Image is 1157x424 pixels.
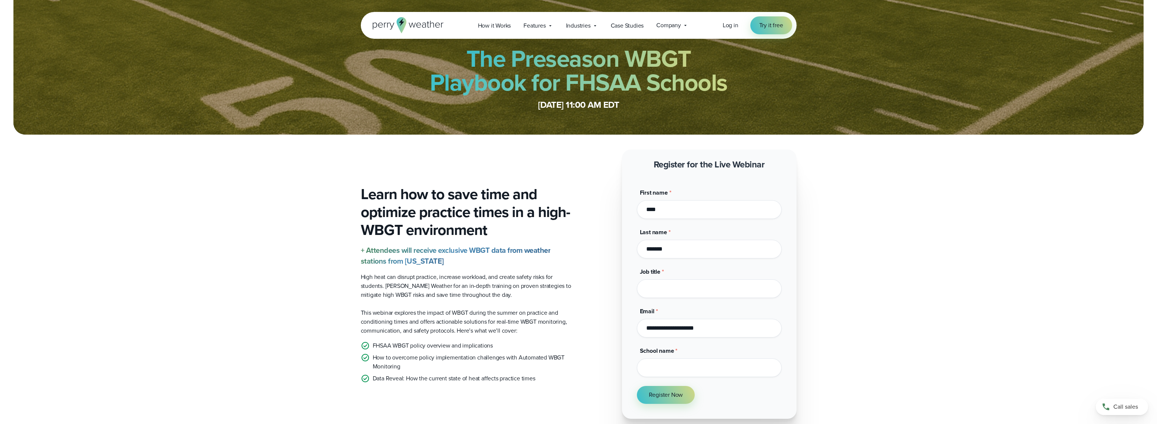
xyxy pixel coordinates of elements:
strong: The Preseason WBGT Playbook for FHSAA Schools [430,41,728,100]
span: Email [640,307,654,315]
p: How to overcome policy implementation challenges with Automated WBGT Monitoring [373,353,573,371]
span: Industries [566,21,591,30]
button: Register Now [637,386,695,404]
a: Call sales [1096,399,1148,415]
span: Last name [640,228,667,236]
p: High heat can disrupt practice, increase workload, and create safety risks for students. [PERSON_... [361,273,573,299]
p: This webinar explores the impact of WBGT during the summer on practice and conditioning times and... [361,308,573,335]
span: Features [523,21,545,30]
strong: [DATE] 11:00 AM EDT [538,98,619,112]
span: Company [656,21,681,30]
strong: Register for the Live Webinar [654,158,765,171]
a: Case Studies [604,18,650,33]
span: Job title [640,267,660,276]
span: How it Works [478,21,511,30]
a: Try it free [750,16,792,34]
p: Data Reveal: How the current state of heat affects practice times [373,374,535,383]
span: Register Now [649,390,683,399]
span: School name [640,346,674,355]
span: Case Studies [611,21,644,30]
a: Log in [723,21,738,30]
span: Log in [723,21,738,29]
p: FHSAA WBGT policy overview and implications [373,341,493,350]
span: First name [640,188,668,197]
strong: + Attendees will receive exclusive WBGT data from weather stations from [US_STATE] [361,245,551,267]
span: Call sales [1113,402,1138,411]
a: How it Works [472,18,517,33]
h3: Learn how to save time and optimize practice times in a high-WBGT environment [361,185,573,239]
span: Try it free [759,21,783,30]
